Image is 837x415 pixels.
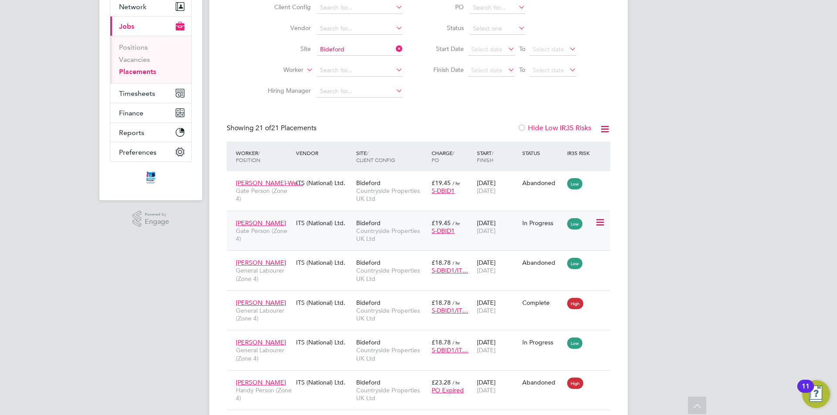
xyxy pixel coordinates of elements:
[432,338,451,346] span: £18.78
[119,43,148,51] a: Positions
[453,379,460,386] span: / hr
[356,267,427,282] span: Countryside Properties UK Ltd
[567,218,582,229] span: Low
[475,294,520,319] div: [DATE]
[236,346,292,362] span: General Labourer (Zone 4)
[119,67,156,76] a: Placements
[567,378,583,389] span: High
[236,307,292,322] span: General Labourer (Zone 4)
[236,187,292,202] span: Gate Person (Zone 4)
[429,145,475,168] div: Charge
[294,374,354,391] div: ITS (National) Ltd.
[227,124,318,133] div: Showing
[356,307,427,322] span: Countryside Properties UK Ltd
[356,187,427,202] span: Countryside Properties UK Ltd
[317,23,403,35] input: Search for...
[477,386,496,394] span: [DATE]
[234,174,610,182] a: [PERSON_NAME]-We…Gate Person (Zone 4)ITS (National) Ltd.BidefordCountryside Properties UK Ltd£19....
[119,22,134,30] span: Jobs
[567,337,582,349] span: Low
[234,254,610,261] a: [PERSON_NAME]General Labourer (Zone 4)ITS (National) Ltd.BidefordCountryside Properties UK Ltd£18...
[119,55,150,64] a: Vacancies
[432,378,451,386] span: £23.28
[517,124,591,132] label: Hide Low IR35 Risks
[294,145,354,161] div: Vendor
[294,254,354,271] div: ITS (National) Ltd.
[432,299,451,307] span: £18.78
[356,378,381,386] span: Bideford
[533,66,564,74] span: Select date
[234,145,294,168] div: Worker
[520,145,565,161] div: Status
[453,220,460,226] span: / hr
[425,45,464,53] label: Start Date
[253,66,303,74] label: Worker
[145,218,169,226] span: Engage
[432,267,468,274] span: S-DBID1/IT…
[802,386,810,398] div: 11
[236,386,292,402] span: Handy Person (Zone 4)
[475,334,520,358] div: [DATE]
[110,142,191,162] button: Preferences
[234,214,610,222] a: [PERSON_NAME]Gate Person (Zone 4)ITS (National) Ltd.BidefordCountryside Properties UK Ltd£19.45 /...
[522,179,563,187] div: Abandoned
[317,2,403,14] input: Search for...
[425,24,464,32] label: Status
[432,219,451,227] span: £19.45
[236,378,286,386] span: [PERSON_NAME]
[110,36,191,83] div: Jobs
[522,299,563,307] div: Complete
[475,145,520,168] div: Start
[522,338,563,346] div: In Progress
[255,124,271,132] span: 21 of
[432,259,451,267] span: £18.78
[475,215,520,239] div: [DATE]
[317,44,403,56] input: Search for...
[432,149,454,163] span: / PO
[477,346,496,354] span: [DATE]
[356,338,381,346] span: Bideford
[475,175,520,199] div: [DATE]
[453,300,460,306] span: / hr
[475,254,520,279] div: [DATE]
[432,187,455,195] span: S-DBID1
[522,219,563,227] div: In Progress
[119,128,144,137] span: Reports
[234,294,610,301] a: [PERSON_NAME]General Labourer (Zone 4)ITS (National) Ltd.BidefordCountryside Properties UK Ltd£18...
[255,124,316,132] span: 21 Placements
[317,85,403,98] input: Search for...
[477,187,496,195] span: [DATE]
[522,259,563,267] div: Abandoned
[261,24,311,32] label: Vendor
[477,227,496,235] span: [DATE]
[453,260,460,266] span: / hr
[432,346,468,354] span: S-DBID1/IT…
[236,227,292,243] span: Gate Person (Zone 4)
[425,66,464,74] label: Finish Date
[317,64,403,77] input: Search for...
[110,123,191,142] button: Reports
[432,386,464,394] span: PO Expired
[145,211,169,218] span: Powered by
[294,175,354,191] div: ITS (National) Ltd.
[517,43,528,54] span: To
[119,3,146,11] span: Network
[133,211,170,227] a: Powered byEngage
[294,334,354,351] div: ITS (National) Ltd.
[261,87,311,94] label: Hiring Manager
[475,374,520,398] div: [DATE]
[517,64,528,75] span: To
[432,227,455,235] span: S-DBID1
[565,145,595,161] div: IR35 Risk
[354,145,429,168] div: Site
[110,171,192,185] a: Go to home page
[471,66,503,74] span: Select date
[567,258,582,269] span: Low
[802,380,830,408] button: Open Resource Center, 11 new notifications
[432,307,468,314] span: S-DBID1/IT…
[119,89,155,98] span: Timesheets
[294,294,354,311] div: ITS (National) Ltd.
[477,149,493,163] span: / Finish
[356,259,381,267] span: Bideford
[356,149,395,163] span: / Client Config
